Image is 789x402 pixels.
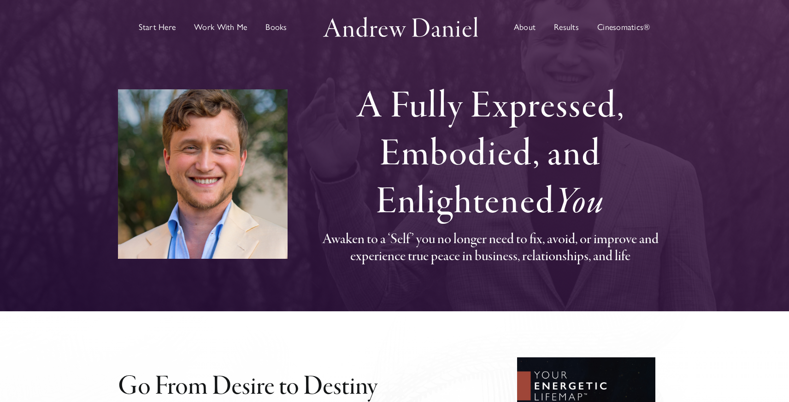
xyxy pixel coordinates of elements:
img: Andrew Daniel Logo [320,14,481,40]
span: About [514,23,536,31]
span: Results [554,23,579,31]
a: Cinesomatics® [597,2,650,52]
span: Cinesomatics® [597,23,650,31]
a: Results [554,2,579,52]
h1: A Fully Expressed, Embodied, and Enlightened [310,83,671,227]
span: Start Here [139,23,176,31]
em: You [555,178,605,227]
span: Work With Me [194,23,247,31]
a: Start Here [139,2,176,52]
a: Work with Andrew in groups or private sessions [194,2,247,52]
h2: Go From Desire to Destiny [118,373,479,402]
a: Discover books written by Andrew Daniel [265,2,287,52]
img: andrew-daniel-2023–3‑headshot-50 [118,89,288,259]
span: Books [265,23,287,31]
h3: Awaken to a ‘Self’ you no longer need to fix, avoid, or improve and experience true peace in busi... [310,231,671,265]
a: About [514,2,536,52]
